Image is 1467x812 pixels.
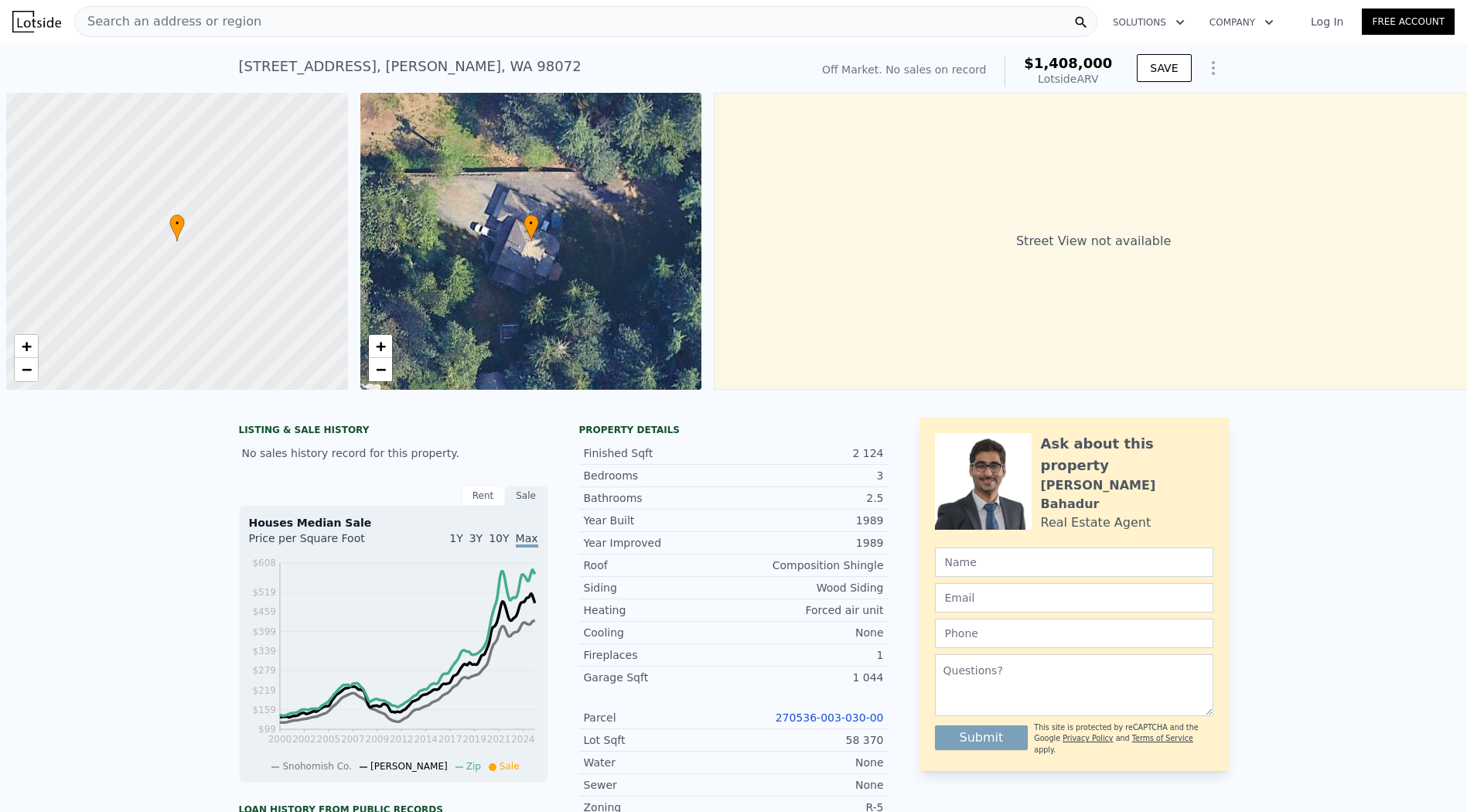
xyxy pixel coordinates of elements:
[268,734,292,745] tspan: 2000
[1041,513,1151,532] div: Real Estate Agent
[258,725,276,735] tspan: $99
[252,558,276,568] tspan: $608
[734,777,884,793] div: None
[584,710,734,725] div: Parcel
[584,513,734,528] div: Year Built
[1198,53,1229,84] button: Show Options
[239,439,548,467] div: No sales history record for this property.
[584,490,734,506] div: Bathrooms
[1024,55,1112,71] span: $1,408,000
[734,625,884,640] div: None
[584,558,734,573] div: Roof
[776,711,884,724] a: 270536-003-030-00
[1197,9,1286,36] button: Company
[1024,71,1112,87] div: Lotside ARV
[169,214,185,241] div: •
[375,360,385,379] span: −
[239,56,582,77] div: [STREET_ADDRESS] , [PERSON_NAME] , WA 98072
[249,515,538,531] div: Houses Median Sale
[500,761,520,772] span: Sale
[579,424,889,436] div: Property details
[1063,734,1113,742] a: Privacy Policy
[489,532,509,544] span: 10Y
[1132,734,1193,742] a: Terms of Service
[734,755,884,770] div: None
[369,358,392,381] a: Zoom out
[252,587,276,598] tspan: $519
[584,445,734,461] div: Finished Sqft
[169,217,185,230] span: •
[316,734,340,745] tspan: 2005
[487,734,511,745] tspan: 2021
[390,734,414,745] tspan: 2012
[438,734,462,745] tspan: 2017
[252,685,276,696] tspan: $219
[15,335,38,358] a: Zoom in
[734,558,884,573] div: Composition Shingle
[511,734,535,745] tspan: 2024
[462,734,486,745] tspan: 2019
[252,705,276,715] tspan: $159
[584,755,734,770] div: Water
[12,11,61,32] img: Lotside
[505,486,548,506] div: Sale
[1100,9,1197,36] button: Solutions
[524,217,539,230] span: •
[341,734,365,745] tspan: 2007
[239,424,548,439] div: LISTING & SALE HISTORY
[734,445,884,461] div: 2 124
[22,360,32,379] span: −
[22,336,32,356] span: +
[462,486,505,506] div: Rent
[584,468,734,483] div: Bedrooms
[75,12,261,31] span: Search an address or region
[935,583,1213,612] input: Email
[734,602,884,618] div: Forced air unit
[822,62,986,77] div: Off Market. No sales on record
[252,606,276,617] tspan: $459
[1137,54,1191,82] button: SAVE
[252,626,276,637] tspan: $399
[584,580,734,595] div: Siding
[1041,433,1213,476] div: Ask about this property
[584,777,734,793] div: Sewer
[584,647,734,663] div: Fireplaces
[252,646,276,657] tspan: $339
[292,734,316,745] tspan: 2002
[370,761,448,772] span: [PERSON_NAME]
[584,602,734,618] div: Heating
[584,535,734,551] div: Year Improved
[249,531,394,555] div: Price per Square Foot
[1362,9,1455,35] a: Free Account
[524,214,539,241] div: •
[1041,476,1213,513] div: [PERSON_NAME] Bahadur
[449,532,462,544] span: 1Y
[252,665,276,676] tspan: $279
[584,670,734,685] div: Garage Sqft
[1034,722,1213,756] div: This site is protected by reCAPTCHA and the Google and apply.
[935,725,1029,750] button: Submit
[734,732,884,748] div: 58 370
[414,734,438,745] tspan: 2014
[584,625,734,640] div: Cooling
[734,647,884,663] div: 1
[584,732,734,748] div: Lot Sqft
[516,532,538,548] span: Max
[369,335,392,358] a: Zoom in
[734,468,884,483] div: 3
[935,548,1213,577] input: Name
[375,336,385,356] span: +
[1292,14,1362,29] a: Log In
[734,580,884,595] div: Wood Siding
[734,670,884,685] div: 1 044
[365,734,389,745] tspan: 2009
[282,761,352,772] span: Snohomish Co.
[466,761,481,772] span: Zip
[734,513,884,528] div: 1989
[469,532,483,544] span: 3Y
[734,535,884,551] div: 1989
[734,490,884,506] div: 2.5
[15,358,38,381] a: Zoom out
[935,619,1213,648] input: Phone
